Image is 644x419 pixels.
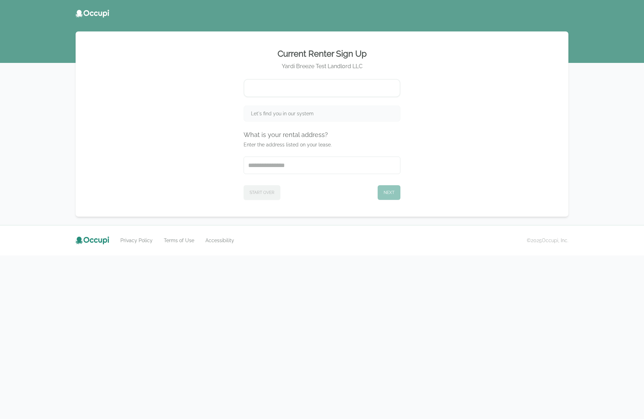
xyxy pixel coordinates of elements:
[205,237,234,244] a: Accessibility
[244,130,400,140] h4: What is your rental address?
[84,62,560,71] div: Yardi Breeze Test Landlord LLC
[84,48,560,59] h2: Current Renter Sign Up
[164,237,194,244] a: Terms of Use
[244,141,400,148] p: Enter the address listed on your lease.
[120,237,153,244] a: Privacy Policy
[244,157,400,174] input: Start typing...
[251,110,314,117] span: Let's find you in our system
[527,237,568,244] small: © 2025 Occupi, Inc.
